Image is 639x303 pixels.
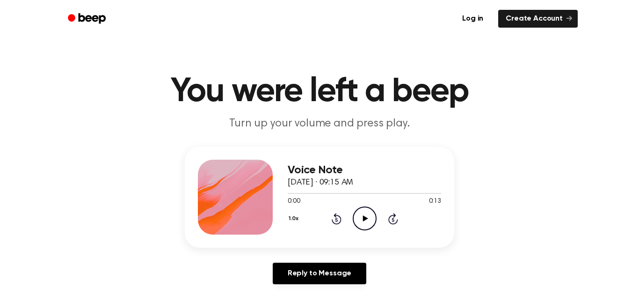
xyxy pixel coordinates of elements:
[288,178,353,187] span: [DATE] · 09:15 AM
[288,197,300,207] span: 0:00
[61,10,114,28] a: Beep
[453,8,493,30] a: Log in
[498,10,578,28] a: Create Account
[288,211,302,227] button: 1.0x
[273,263,366,284] a: Reply to Message
[80,75,559,109] h1: You were left a beep
[429,197,441,207] span: 0:13
[288,164,441,177] h3: Voice Note
[140,116,499,132] p: Turn up your volume and press play.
